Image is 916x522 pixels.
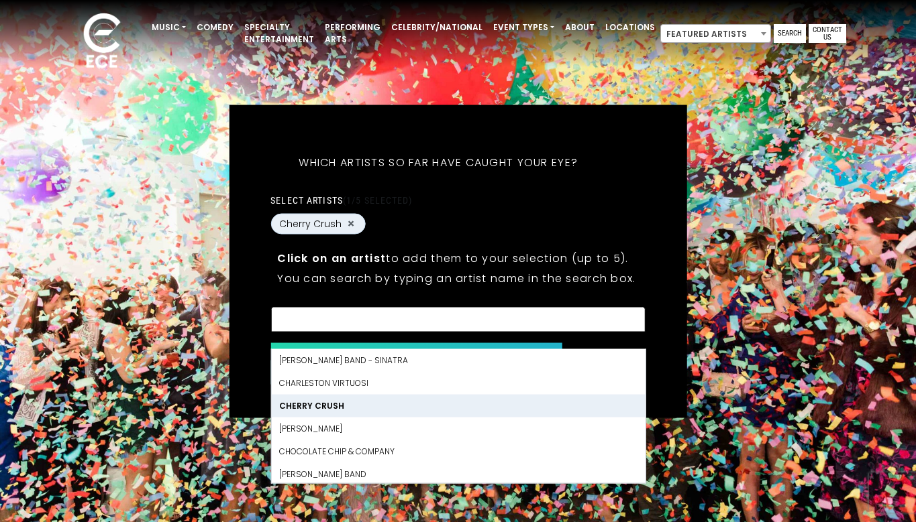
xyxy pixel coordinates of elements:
[270,138,606,186] h5: Which artists so far have caught your eye?
[386,16,488,39] a: Celebrity/National
[319,16,386,51] a: Performing Arts
[277,249,639,266] p: to add them to your selection (up to 5).
[271,394,645,417] li: Cherry Crush
[271,462,645,485] li: [PERSON_NAME] Band
[488,16,560,39] a: Event Types
[239,16,319,51] a: Specialty Entertainment
[346,218,356,230] button: Remove Cherry Crush
[279,315,637,327] textarea: Search
[68,9,136,74] img: ece_new_logo_whitev2-1.png
[774,24,806,43] a: Search
[271,348,645,371] li: [PERSON_NAME] Band - Sinatra
[560,16,600,39] a: About
[146,16,191,39] a: Music
[271,371,645,394] li: Charleston Virtuosi
[809,24,846,43] a: Contact Us
[600,16,660,39] a: Locations
[191,16,239,39] a: Comedy
[271,417,645,440] li: [PERSON_NAME]
[661,25,770,44] span: Featured Artists
[343,194,413,205] span: (1/5 selected)
[271,440,645,462] li: Chocolate Chip & Company
[270,194,412,206] label: Select artists
[660,24,771,43] span: Featured Artists
[277,269,639,286] p: You can search by typing an artist name in the search box.
[277,250,386,265] strong: Click on an artist
[279,216,342,231] span: Cherry Crush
